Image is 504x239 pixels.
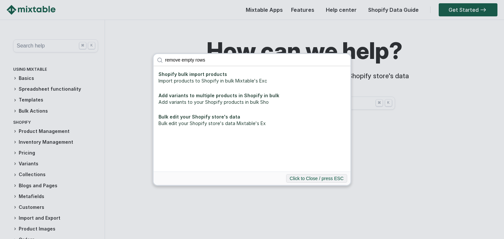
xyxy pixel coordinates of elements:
[158,92,346,99] div: Add variants to multiple products in Shopify in bulk
[155,89,349,109] a: Add variants to multiple products in Shopify in bulkAdd variants to your Shopify products in bulk...
[158,71,346,78] div: Shopify bulk import products
[158,114,346,120] div: Bulk edit your Shopify store's data
[157,57,163,63] img: search
[286,174,347,183] button: Click to Close / press ESC
[162,54,350,66] input: Search
[158,120,346,127] div: Bulk edit your Shopify store's data Mixtable's Ex
[155,68,349,87] a: Shopify bulk import productsImport products to Shopify in bulk Mixtable's Exc
[158,99,346,105] div: Add variants to your Shopify products in bulk Sho
[155,110,349,130] a: Bulk edit your Shopify store's dataBulk edit your Shopify store's data Mixtable's Ex
[158,78,346,84] div: Import products to Shopify in bulk Mixtable's Exc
